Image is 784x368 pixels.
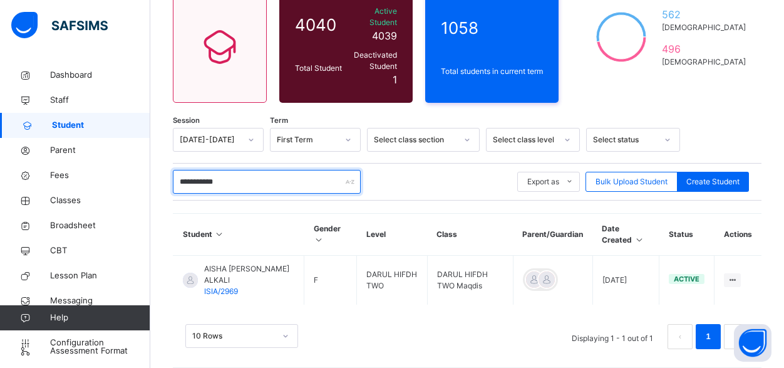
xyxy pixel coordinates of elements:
[668,324,693,349] li: 上一页
[662,7,746,22] span: 562
[50,295,150,307] span: Messaging
[348,6,397,28] span: Active Student
[527,176,559,187] span: Export as
[50,144,150,157] span: Parent
[441,16,543,40] span: 1058
[592,256,659,305] td: [DATE]
[204,263,294,286] span: AISHA [PERSON_NAME] ALKALI
[192,330,275,342] div: 10 Rows
[634,235,644,244] i: Sort in Ascending Order
[734,324,771,362] button: Open asap
[372,29,397,42] span: 4039
[50,69,150,81] span: Dashboard
[173,115,200,126] span: Session
[374,134,456,145] div: Select class section
[204,287,238,296] span: ISIA/2969
[50,169,150,182] span: Fees
[427,256,513,305] td: DARUL HIFDH TWO Maqdis
[662,22,746,33] span: [DEMOGRAPHIC_DATA]
[493,134,557,145] div: Select class level
[659,214,714,256] th: Status
[674,275,699,283] span: active
[50,244,150,257] span: CBT
[50,219,150,232] span: Broadsheet
[714,214,761,256] th: Actions
[52,119,150,132] span: Student
[592,214,659,256] th: Date Created
[173,214,304,256] th: Student
[348,50,397,72] span: Deactivated Student
[662,41,746,56] span: 496
[702,329,714,345] a: 1
[304,256,357,305] td: F
[295,13,342,37] span: 4040
[277,134,338,145] div: First Term
[304,214,357,256] th: Gender
[668,324,693,349] button: prev page
[562,324,663,349] li: Displaying 1 - 1 out of 1
[427,214,513,256] th: Class
[724,324,749,349] li: 下一页
[357,214,427,256] th: Level
[50,337,150,349] span: Configuration
[596,176,668,187] span: Bulk Upload Student
[724,324,749,349] button: next page
[214,229,225,239] i: Sort in Ascending Order
[686,176,740,187] span: Create Student
[513,214,592,256] th: Parent/Guardian
[292,60,345,77] div: Total Student
[180,134,240,145] div: [DATE]-[DATE]
[314,235,324,244] i: Sort in Ascending Order
[696,324,721,349] li: 1
[50,94,150,107] span: Staff
[11,12,108,38] img: safsims
[441,66,543,77] span: Total students in current term
[593,134,657,145] div: Select status
[270,115,288,126] span: Term
[662,56,746,68] span: [DEMOGRAPHIC_DATA]
[50,194,150,207] span: Classes
[357,256,427,305] td: DARUL HIFDH TWO
[50,270,150,282] span: Lesson Plan
[50,312,150,324] span: Help
[393,73,397,86] span: 1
